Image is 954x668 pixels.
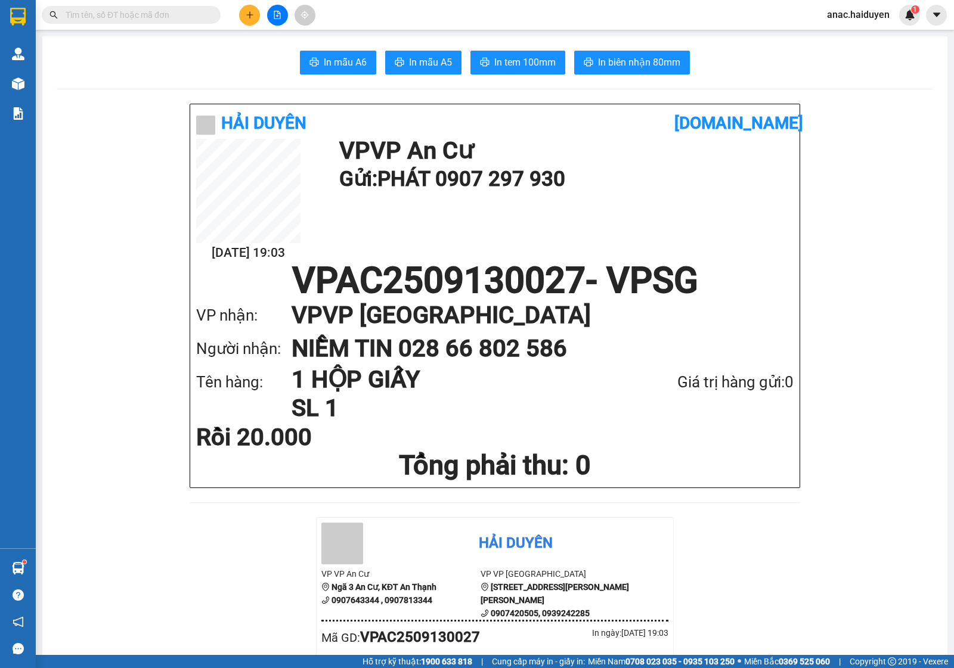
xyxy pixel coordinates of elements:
button: plus [239,5,260,26]
img: icon-new-feature [905,10,915,20]
span: Mã GD : [321,630,360,645]
span: Miền Nam [588,655,735,668]
div: Tên hàng: [196,370,292,394]
button: printerIn mẫu A5 [385,51,461,74]
span: anac.haiduyen [817,7,899,22]
span: Hỗ trợ kỹ thuật: [363,655,472,668]
span: message [13,643,24,654]
button: caret-down [926,5,947,26]
span: printer [309,57,319,69]
button: aim [295,5,315,26]
img: warehouse-icon [12,562,24,574]
span: caret-down [931,10,942,20]
button: printerIn biên nhận 80mm [574,51,690,74]
b: Ngã 3 An Cư, KĐT An Thạnh [332,582,436,592]
span: In tem 100mm [494,55,556,70]
img: warehouse-icon [12,77,24,90]
span: question-circle [13,589,24,601]
h1: NIỀM TIN 028 66 802 586 [292,332,770,365]
li: VP VP An Cư [321,567,481,580]
span: environment [481,583,489,591]
span: search [49,11,58,19]
span: environment [321,583,330,591]
li: VP VP [GEOGRAPHIC_DATA] [481,567,640,580]
h1: VP VP [GEOGRAPHIC_DATA] [292,299,770,332]
div: Giá trị hàng gửi: 0 [614,370,794,394]
h1: Gửi: PHÁT 0907 297 930 [339,163,788,195]
span: 1 [913,5,917,14]
b: [STREET_ADDRESS][PERSON_NAME][PERSON_NAME] [481,582,629,605]
span: copyright [888,657,896,666]
button: printerIn mẫu A6 [300,51,376,74]
div: VP nhận: [196,303,292,328]
b: [DOMAIN_NAME] [674,113,803,133]
img: logo-vxr [10,8,26,26]
span: phone [321,596,330,604]
span: printer [480,57,490,69]
button: printerIn tem 100mm [470,51,565,74]
img: warehouse-icon [12,48,24,60]
h2: [DATE] 19:03 [196,243,301,263]
sup: 1 [23,560,26,564]
span: phone [481,609,489,617]
b: 0907420505, 0939242285 [491,608,590,618]
b: Hải Duyên [221,113,306,133]
span: In mẫu A6 [324,55,367,70]
strong: 1900 633 818 [421,657,472,666]
img: solution-icon [12,107,24,120]
h1: SL 1 [292,394,614,422]
sup: 1 [911,5,919,14]
span: aim [301,11,309,19]
span: Cung cấp máy in - giấy in: [492,655,585,668]
span: plus [246,11,254,19]
b: 0907643344 , 0907813344 [332,595,432,605]
h1: VPAC2509130027 - VPSG [196,263,794,299]
span: | [839,655,841,668]
button: file-add [267,5,288,26]
div: In ngày: [DATE] 19:03 [495,626,668,639]
div: Người nhận: [196,337,292,361]
h1: VP VP An Cư [339,139,788,163]
span: printer [584,57,593,69]
h1: 1 HỘP GIẤY [292,365,614,394]
span: In biên nhận 80mm [598,55,680,70]
span: In mẫu A5 [409,55,452,70]
h1: Tổng phải thu: 0 [196,449,794,481]
span: Miền Bắc [744,655,830,668]
strong: 0708 023 035 - 0935 103 250 [625,657,735,666]
span: file-add [273,11,281,19]
span: ⚪️ [738,659,741,664]
span: notification [13,616,24,627]
input: Tìm tên, số ĐT hoặc mã đơn [66,8,206,21]
div: Hải Duyên [479,532,553,555]
div: Rồi 20.000 [196,425,394,449]
span: printer [395,57,404,69]
span: | [481,655,483,668]
strong: 0369 525 060 [779,657,830,666]
b: VPAC2509130027 [360,629,480,645]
